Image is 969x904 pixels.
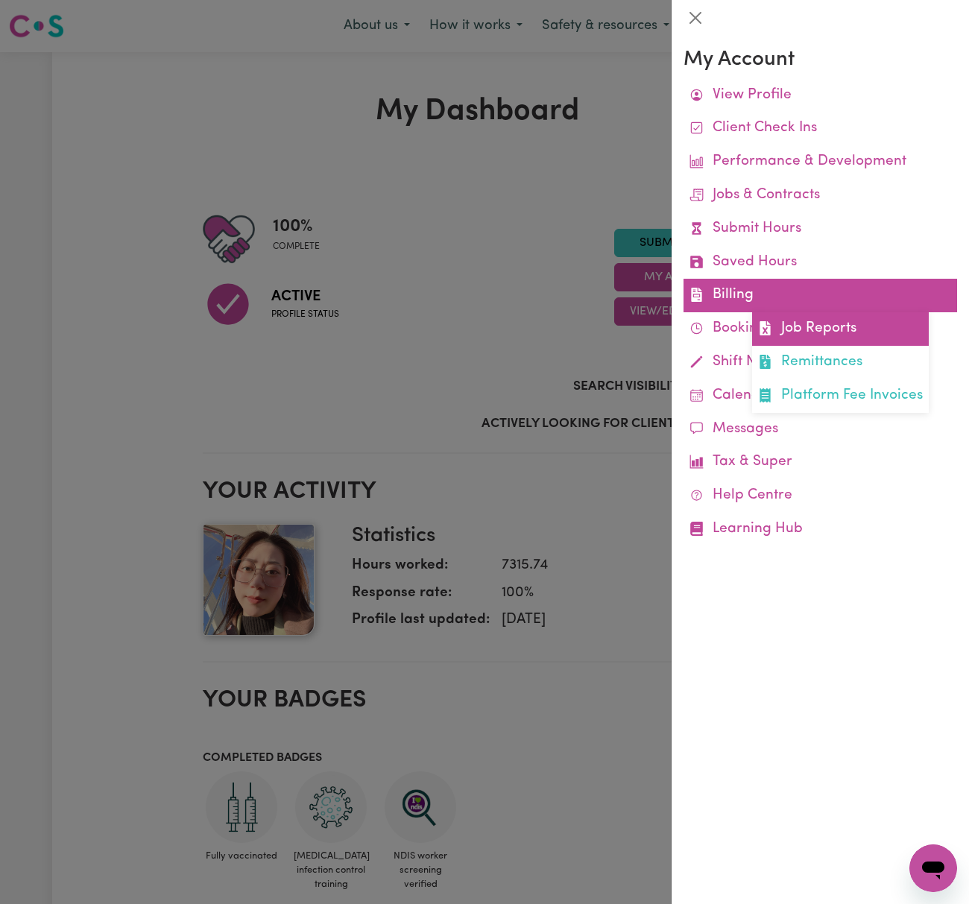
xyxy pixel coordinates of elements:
a: Learning Hub [684,513,957,546]
h3: My Account [684,48,957,73]
a: View Profile [684,79,957,113]
iframe: Button to launch messaging window [909,844,957,892]
a: Help Centre [684,479,957,513]
a: Saved Hours [684,246,957,279]
a: Remittances [752,346,929,379]
a: Shift Notes [684,346,957,379]
a: Jobs & Contracts [684,179,957,212]
a: Bookings [684,312,957,346]
a: Client Check Ins [684,112,957,145]
a: Job Reports [752,312,929,346]
a: Messages [684,413,957,446]
a: Submit Hours [684,212,957,246]
a: Performance & Development [684,145,957,179]
a: Tax & Super [684,446,957,479]
button: Close [684,6,707,30]
a: BillingJob ReportsRemittancesPlatform Fee Invoices [684,279,957,312]
a: Calendar [684,379,957,413]
a: Platform Fee Invoices [752,379,929,413]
